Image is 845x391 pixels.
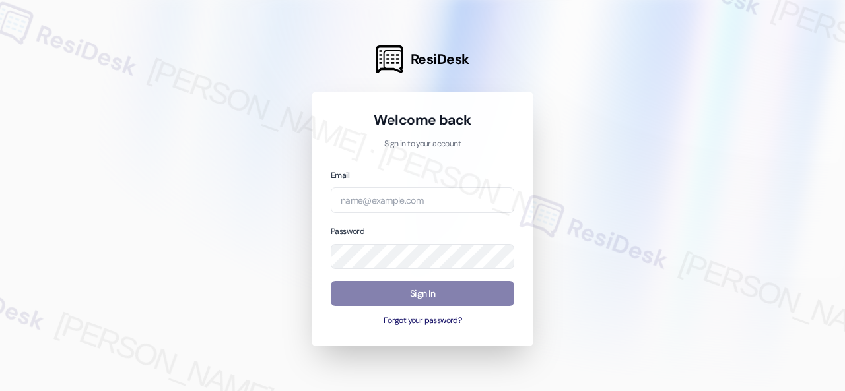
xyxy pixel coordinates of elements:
img: ResiDesk Logo [376,45,403,73]
span: ResiDesk [411,50,469,69]
button: Sign In [331,281,514,307]
h1: Welcome back [331,111,514,129]
label: Password [331,226,364,237]
p: Sign in to your account [331,138,514,150]
button: Forgot your password? [331,315,514,327]
label: Email [331,170,349,181]
input: name@example.com [331,187,514,213]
